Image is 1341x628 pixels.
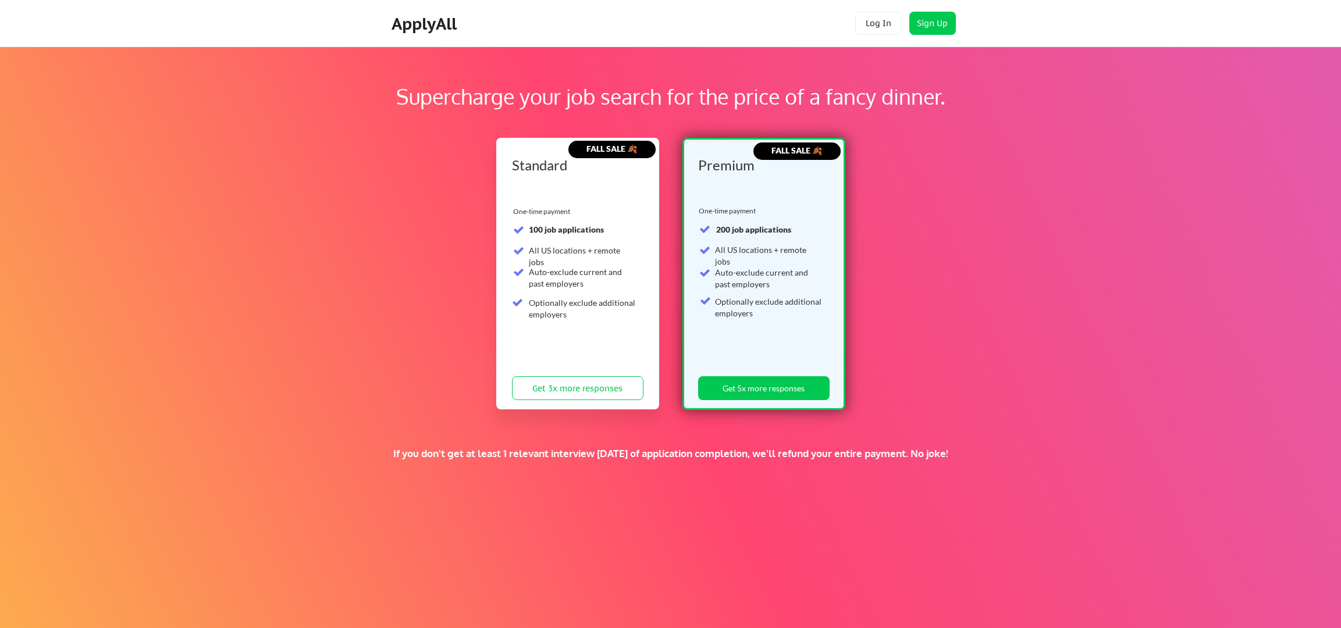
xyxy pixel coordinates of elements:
strong: FALL SALE 🍂 [771,145,822,155]
div: One-time payment [513,207,574,216]
div: Auto-exclude current and past employers [715,267,823,290]
div: Supercharge your job search for the price of a fancy dinner. [74,81,1267,112]
div: Optionally exclude additional employers [715,296,823,319]
div: All US locations + remote jobs [715,244,823,267]
div: All US locations + remote jobs [529,245,636,267]
strong: FALL SALE 🍂 [586,144,637,154]
button: Get 3x more responses [512,376,643,400]
button: Sign Up [909,12,956,35]
div: Optionally exclude additional employers [529,297,636,320]
div: Auto-exclude current and past employers [529,266,636,289]
div: Premium [698,158,826,172]
div: ApplyAll [392,14,460,34]
button: Log In [855,12,902,35]
div: Standard [512,158,639,172]
button: Get 5x more responses [698,376,830,400]
strong: 200 job applications [716,224,791,234]
div: One-time payment [699,206,759,216]
div: If you don't get at least 1 relevant interview [DATE] of application completion, we'll refund you... [202,447,1139,460]
strong: 100 job applications [529,224,604,234]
